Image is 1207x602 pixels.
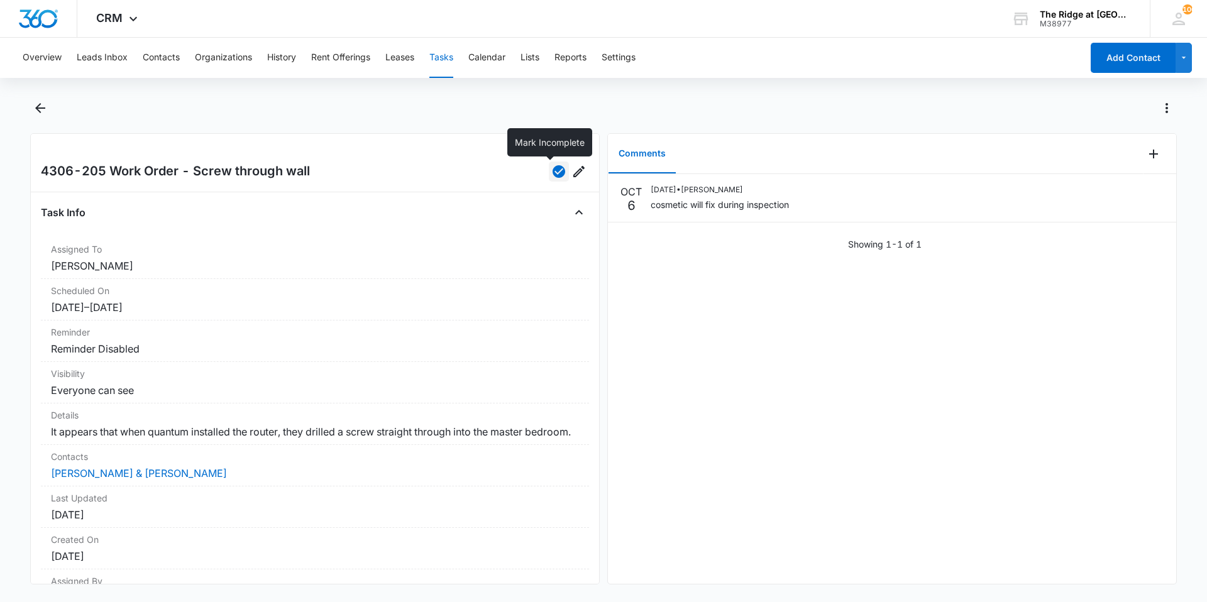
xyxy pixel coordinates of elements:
[51,450,579,463] dt: Contacts
[569,202,589,222] button: Close
[143,38,180,78] button: Contacts
[311,38,370,78] button: Rent Offerings
[1040,19,1132,28] div: account id
[41,205,85,220] h4: Task Info
[41,403,589,445] div: DetailsIt appears that when quantum installed the router, they drilled a screw straight through i...
[651,198,789,211] p: cosmetic will fix during inspection
[51,467,227,479] a: [PERSON_NAME] & [PERSON_NAME]
[627,199,636,212] p: 6
[468,38,505,78] button: Calendar
[30,98,50,118] button: Back
[507,128,592,156] div: Mark Incomplete
[51,574,579,588] dt: Assigned By
[51,507,579,522] dd: [DATE]
[41,486,589,528] div: Last Updated[DATE]
[1182,4,1193,14] span: 106
[554,38,587,78] button: Reports
[51,408,579,422] dt: Details
[51,383,579,398] dd: Everyone can see
[385,38,414,78] button: Leases
[96,11,123,25] span: CRM
[267,38,296,78] button: History
[41,528,589,569] div: Created On[DATE]
[1144,144,1164,164] button: Add Comment
[1157,98,1177,118] button: Actions
[77,38,128,78] button: Leads Inbox
[41,279,589,320] div: Scheduled On[DATE]–[DATE]
[521,38,539,78] button: Lists
[51,258,579,273] dd: [PERSON_NAME]
[51,533,579,546] dt: Created On
[51,300,579,315] dd: [DATE] – [DATE]
[51,491,579,505] dt: Last Updated
[41,320,589,362] div: ReminderReminder Disabled
[569,161,589,182] button: Edit
[51,243,579,256] dt: Assigned To
[1091,43,1176,73] button: Add Contact
[41,238,589,279] div: Assigned To[PERSON_NAME]
[51,367,579,380] dt: Visibility
[651,184,789,195] p: [DATE] • [PERSON_NAME]
[51,424,579,439] dd: It appears that when quantum installed the router, they drilled a screw straight through into the...
[429,38,453,78] button: Tasks
[609,134,676,173] button: Comments
[602,38,636,78] button: Settings
[51,549,579,564] dd: [DATE]
[51,284,579,297] dt: Scheduled On
[1040,9,1132,19] div: account name
[1182,4,1193,14] div: notifications count
[195,38,252,78] button: Organizations
[51,341,579,356] dd: Reminder Disabled
[23,38,62,78] button: Overview
[848,238,922,251] p: Showing 1-1 of 1
[51,326,579,339] dt: Reminder
[41,362,589,403] div: VisibilityEveryone can see
[620,184,642,199] p: OCT
[41,445,589,486] div: Contacts[PERSON_NAME] & [PERSON_NAME]
[41,161,310,182] h2: 4306-205 Work Order - Screw through wall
